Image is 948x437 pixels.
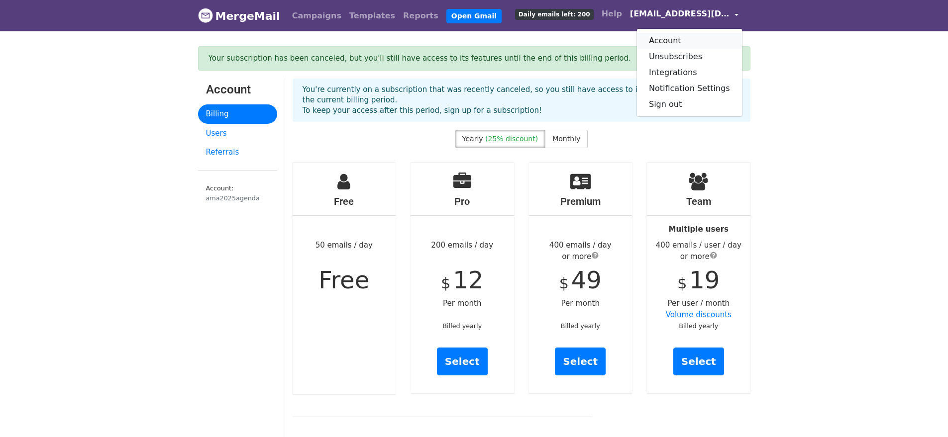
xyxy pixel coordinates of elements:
a: Campaigns [288,6,345,26]
a: [EMAIL_ADDRESS][DOMAIN_NAME] [626,4,742,27]
small: Billed yearly [442,322,482,330]
iframe: Chat Widget [898,389,948,437]
h4: Premium [529,195,632,207]
a: Referrals [198,143,277,162]
span: 12 [453,266,483,294]
a: Select [437,348,488,375]
span: (25% discount) [485,135,538,143]
a: MergeMail [198,5,280,26]
div: 200 emails / day Per month [411,163,514,393]
div: 400 emails / day or more [529,240,632,262]
h4: Pro [411,195,514,207]
a: Daily emails left: 200 [511,4,598,24]
span: [EMAIL_ADDRESS][DOMAIN_NAME] [630,8,730,20]
div: Widget de chat [898,389,948,437]
a: Users [198,124,277,143]
span: Free [318,266,369,294]
a: Open Gmail [446,9,502,23]
div: [EMAIL_ADDRESS][DOMAIN_NAME] [636,28,742,117]
a: Select [673,348,724,375]
div: Per user / month [647,163,750,393]
span: Yearly [462,135,483,143]
span: $ [559,274,569,292]
div: 50 emails / day [293,163,396,394]
a: Help [598,4,626,24]
span: Daily emails left: 200 [515,9,594,20]
div: Per month [529,163,632,393]
h4: Free [293,195,396,207]
a: Select [555,348,606,375]
img: MergeMail logo [198,8,213,23]
small: Account: [206,184,269,203]
div: Your subscription has been canceled, but you'll still have access to its features until the end o... [209,53,730,64]
div: 400 emails / user / day or more [647,240,750,262]
small: Billed yearly [561,322,600,330]
a: Integrations [637,65,742,81]
a: Account [637,33,742,49]
a: Billing [198,104,277,124]
a: Sign out [637,96,742,112]
a: Unsubscribes [637,49,742,65]
strong: Multiple users [669,225,729,234]
a: Reports [399,6,442,26]
p: You're currently on a subscription that was recently canceled, so you still have access to its fe... [303,85,740,116]
span: $ [677,274,687,292]
span: Monthly [552,135,580,143]
a: Templates [345,6,399,26]
span: $ [441,274,450,292]
div: ama2025agenda [206,193,269,203]
h3: Account [206,83,269,97]
span: 19 [689,266,720,294]
a: Volume discounts [666,310,732,319]
span: 49 [571,266,602,294]
a: Notification Settings [637,81,742,96]
h4: Team [647,195,750,207]
small: Billed yearly [679,322,718,330]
